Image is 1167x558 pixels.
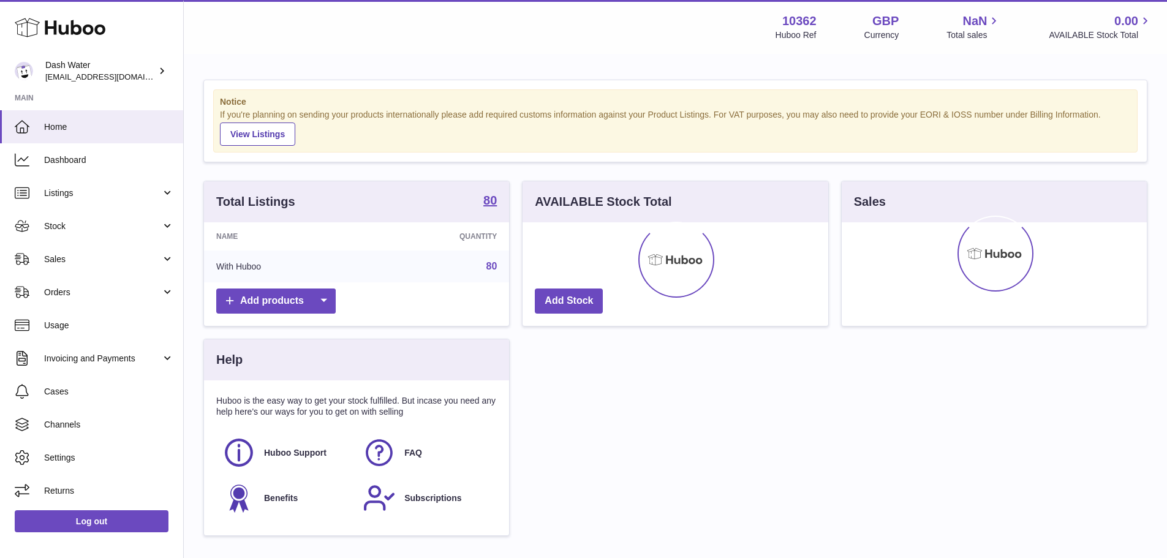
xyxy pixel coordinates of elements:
span: Orders [44,287,161,298]
div: If you're planning on sending your products internationally please add required customs informati... [220,109,1131,146]
a: Add products [216,288,336,314]
div: Huboo Ref [776,29,817,41]
span: Home [44,121,174,133]
strong: Notice [220,96,1131,108]
span: Dashboard [44,154,174,166]
span: Invoicing and Payments [44,353,161,364]
span: AVAILABLE Stock Total [1049,29,1152,41]
a: Add Stock [535,288,603,314]
td: With Huboo [204,251,365,282]
div: Dash Water [45,59,156,83]
span: Benefits [264,492,298,504]
span: Stock [44,221,161,232]
img: internalAdmin-10362@internal.huboo.com [15,62,33,80]
span: [EMAIL_ADDRESS][DOMAIN_NAME] [45,72,180,81]
a: 80 [483,194,497,209]
span: Returns [44,485,174,497]
th: Name [204,222,365,251]
a: Subscriptions [363,481,491,515]
h3: Help [216,352,243,368]
p: Huboo is the easy way to get your stock fulfilled. But incase you need any help here's our ways f... [216,395,497,418]
span: Listings [44,187,161,199]
span: FAQ [404,447,422,459]
span: Subscriptions [404,492,461,504]
span: Settings [44,452,174,464]
a: NaN Total sales [946,13,1001,41]
span: Huboo Support [264,447,327,459]
a: 0.00 AVAILABLE Stock Total [1049,13,1152,41]
span: 0.00 [1114,13,1138,29]
h3: Sales [854,194,886,210]
a: Log out [15,510,168,532]
h3: AVAILABLE Stock Total [535,194,671,210]
span: Cases [44,386,174,398]
span: NaN [962,13,987,29]
strong: 80 [483,194,497,206]
a: 80 [486,261,497,271]
th: Quantity [365,222,509,251]
h3: Total Listings [216,194,295,210]
div: Currency [864,29,899,41]
a: Huboo Support [222,436,350,469]
strong: GBP [872,13,899,29]
a: Benefits [222,481,350,515]
a: FAQ [363,436,491,469]
a: View Listings [220,123,295,146]
span: Channels [44,419,174,431]
strong: 10362 [782,13,817,29]
span: Usage [44,320,174,331]
span: Total sales [946,29,1001,41]
span: Sales [44,254,161,265]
